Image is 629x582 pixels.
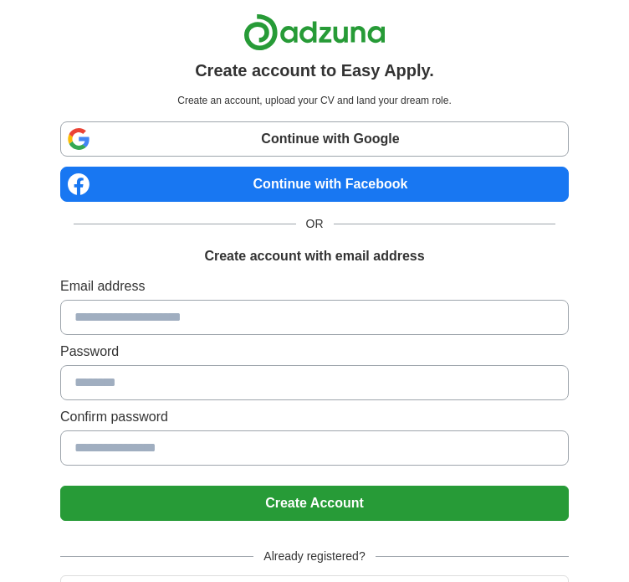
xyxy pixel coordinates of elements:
h1: Create account to Easy Apply. [195,58,434,83]
img: Adzuna logo [243,13,386,51]
a: Continue with Facebook [60,167,569,202]
button: Create Account [60,486,569,521]
span: OR [296,215,334,233]
label: Email address [60,276,569,296]
h1: Create account with email address [204,246,424,266]
label: Password [60,342,569,362]
p: Create an account, upload your CV and land your dream role. [64,93,565,108]
a: Continue with Google [60,121,569,157]
span: Already registered? [253,548,375,565]
label: Confirm password [60,407,569,427]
